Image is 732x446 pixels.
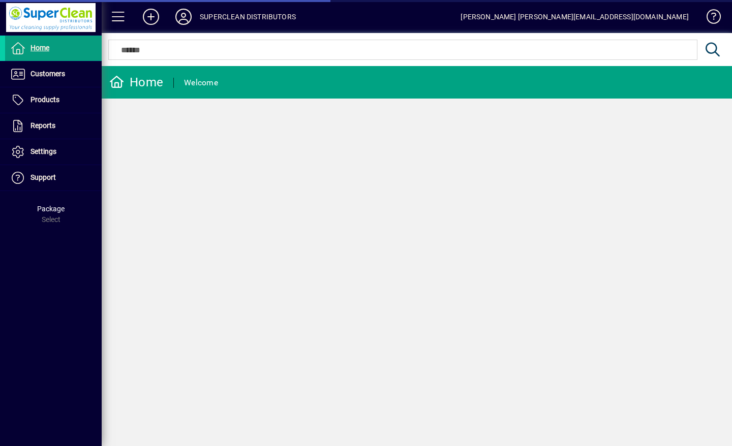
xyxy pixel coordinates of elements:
[37,205,65,213] span: Package
[5,165,102,190] a: Support
[30,121,55,130] span: Reports
[5,87,102,113] a: Products
[109,74,163,90] div: Home
[30,147,56,155] span: Settings
[5,139,102,165] a: Settings
[200,9,296,25] div: SUPERCLEAN DISTRIBUTORS
[5,61,102,87] a: Customers
[5,113,102,139] a: Reports
[135,8,167,26] button: Add
[30,173,56,181] span: Support
[461,9,689,25] div: [PERSON_NAME] [PERSON_NAME][EMAIL_ADDRESS][DOMAIN_NAME]
[167,8,200,26] button: Profile
[30,44,49,52] span: Home
[30,95,59,104] span: Products
[184,75,218,91] div: Welcome
[699,2,719,35] a: Knowledge Base
[30,70,65,78] span: Customers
